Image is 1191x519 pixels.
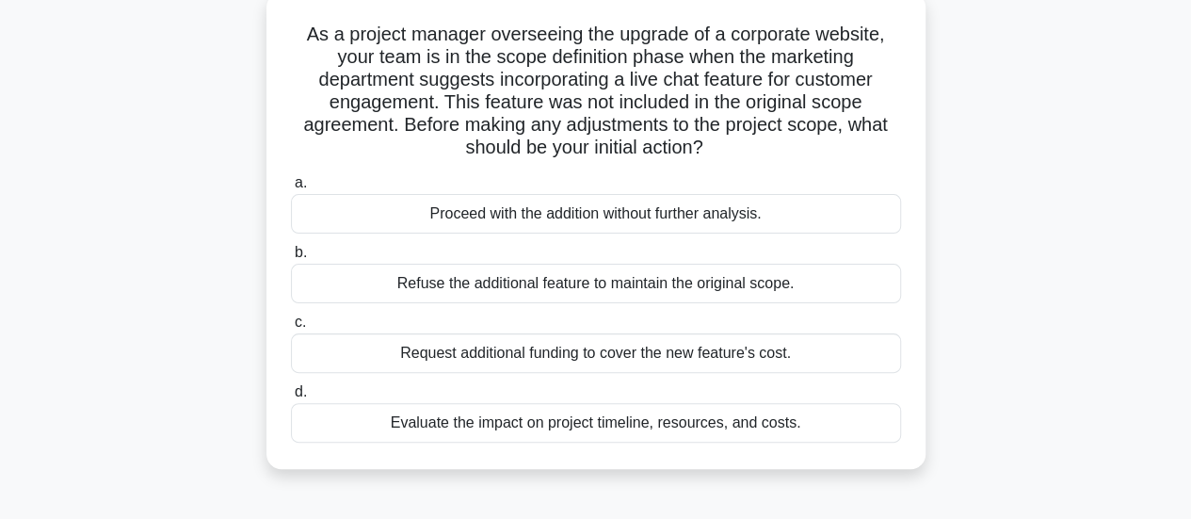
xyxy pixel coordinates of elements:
div: Request additional funding to cover the new feature's cost. [291,333,901,373]
span: b. [295,244,307,260]
div: Refuse the additional feature to maintain the original scope. [291,264,901,303]
div: Evaluate the impact on project timeline, resources, and costs. [291,403,901,443]
span: d. [295,383,307,399]
span: c. [295,314,306,330]
div: Proceed with the addition without further analysis. [291,194,901,234]
span: a. [295,174,307,190]
h5: As a project manager overseeing the upgrade of a corporate website, your team is in the scope def... [289,23,903,160]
